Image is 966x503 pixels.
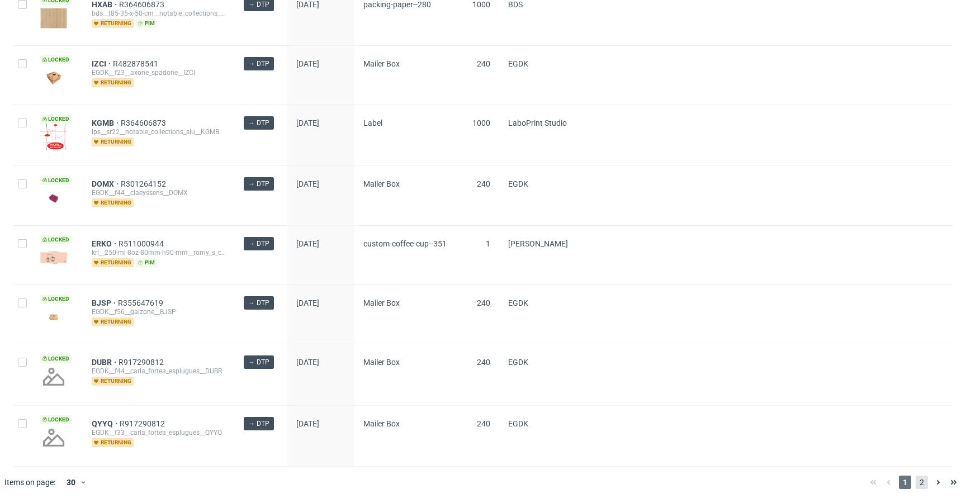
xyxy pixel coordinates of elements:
span: [DATE] [296,59,319,68]
span: [DATE] [296,419,319,428]
span: 240 [477,358,490,367]
a: QYYQ [92,419,120,428]
img: data [40,188,67,208]
span: returning [92,438,134,447]
a: R301264152 [121,179,168,188]
span: EGDK [508,179,528,188]
span: EGDK [508,59,528,68]
span: [DATE] [296,118,319,127]
span: 2 [916,476,928,489]
img: data [40,124,67,150]
span: returning [92,137,134,146]
span: 240 [477,179,490,188]
span: [DATE] [296,179,319,188]
span: → DTP [248,59,269,69]
a: R355647619 [118,298,165,307]
span: → DTP [248,298,269,308]
span: 1000 [472,118,490,127]
span: Locked [40,235,72,244]
span: Mailer Box [363,179,400,188]
span: Locked [40,295,72,303]
span: pim [136,258,157,267]
a: ERKO [92,239,119,248]
span: → DTP [248,118,269,128]
span: Items on page: [4,477,55,488]
span: pim [136,19,157,28]
span: 1 [486,239,490,248]
span: [DATE] [296,239,319,248]
span: Locked [40,354,72,363]
span: Label [363,118,382,127]
a: R917290812 [120,419,167,428]
span: LaboPrint Studio [508,118,567,127]
span: Mailer Box [363,59,400,68]
span: Locked [40,176,72,185]
div: EGDK__f56__galzone__BJSP [92,307,226,316]
span: → DTP [248,357,269,367]
span: [DATE] [296,298,319,307]
div: EGDK__f23__axone_spadone__IZCI [92,68,226,77]
span: 1 [899,476,911,489]
span: Mailer Box [363,298,400,307]
a: IZCI [92,59,113,68]
span: Locked [40,115,72,124]
a: R917290812 [119,358,166,367]
span: EGDK [508,358,528,367]
img: version_two_editor_design [40,310,67,325]
span: returning [92,377,134,386]
div: EGDK__f44__claeyssens__DOMX [92,188,226,197]
a: R364606873 [121,118,168,127]
span: Locked [40,415,72,424]
span: → DTP [248,419,269,429]
span: Mailer Box [363,358,400,367]
span: Locked [40,55,72,64]
img: no_design.png [40,363,67,390]
span: 240 [477,298,490,307]
span: EGDK [508,419,528,428]
div: lps__sr22__notable_collections_slu__KGMB [92,127,226,136]
span: custom-coffee-cup--351 [363,239,447,248]
a: DOMX [92,179,121,188]
span: returning [92,258,134,267]
a: R482878541 [113,59,160,68]
span: → DTP [248,239,269,249]
div: EGDK__f33__carla_fortea_esplugues__QYYQ [92,428,226,437]
img: version_two_editor_data [40,8,67,29]
span: → DTP [248,179,269,189]
span: Mailer Box [363,419,400,428]
img: version_two_editor_design.png [40,70,67,86]
a: R511000944 [119,239,166,248]
span: returning [92,78,134,87]
div: EGDK__f44__carla_fortea_esplugues__DUBR [92,367,226,376]
span: [DATE] [296,358,319,367]
a: BJSP [92,298,118,307]
span: 240 [477,419,490,428]
img: no_design.png [40,424,67,451]
span: 240 [477,59,490,68]
div: krl__250-ml-8oz-80mm-h90-mm__romy_s_cafe__ERKO [92,248,226,257]
span: returning [92,317,134,326]
span: [PERSON_NAME] [508,239,568,248]
a: KGMB [92,118,121,127]
img: version_two_editor_design [40,251,67,265]
div: bds__t85-35-x-50-cm__notable_collections_slu__HXAB [92,9,226,18]
span: EGDK [508,298,528,307]
span: returning [92,19,134,28]
span: returning [92,198,134,207]
a: DUBR [92,358,119,367]
div: 30 [60,474,80,490]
